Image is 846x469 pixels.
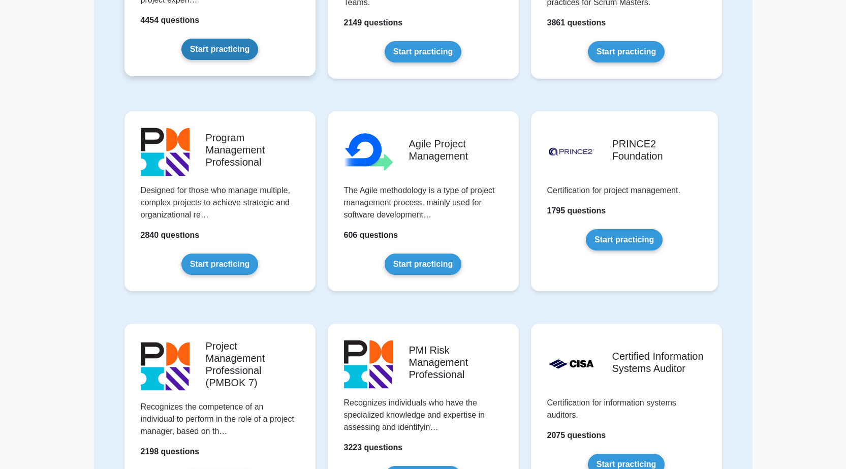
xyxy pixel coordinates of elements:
[181,254,258,275] a: Start practicing
[385,254,461,275] a: Start practicing
[588,41,665,62] a: Start practicing
[586,229,663,251] a: Start practicing
[181,39,258,60] a: Start practicing
[385,41,461,62] a: Start practicing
